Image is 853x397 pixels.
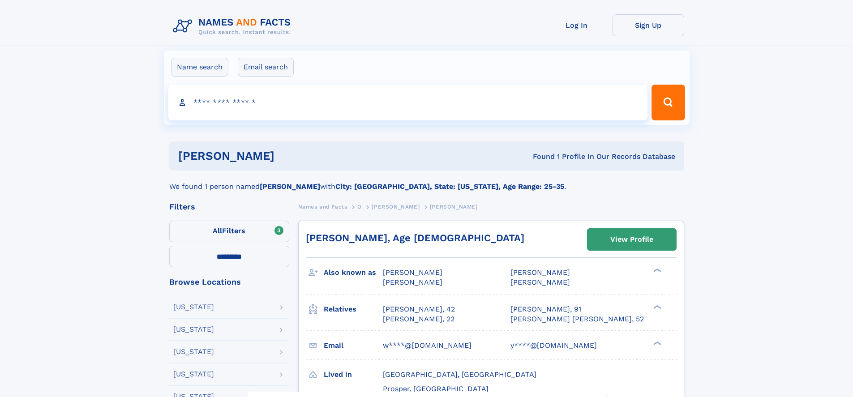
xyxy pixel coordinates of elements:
[652,85,685,120] button: Search Button
[510,268,570,277] span: [PERSON_NAME]
[238,58,294,77] label: Email search
[169,278,289,286] div: Browse Locations
[651,340,662,346] div: ❯
[357,201,362,212] a: O
[430,204,478,210] span: [PERSON_NAME]
[324,302,383,317] h3: Relatives
[510,314,644,324] a: [PERSON_NAME] [PERSON_NAME], 52
[383,278,442,286] span: [PERSON_NAME]
[383,384,489,393] span: Prosper, [GEOGRAPHIC_DATA]
[324,367,383,382] h3: Lived in
[173,326,214,333] div: [US_STATE]
[169,171,684,192] div: We found 1 person named with .
[173,371,214,378] div: [US_STATE]
[324,265,383,280] h3: Also known as
[173,303,214,311] div: [US_STATE]
[383,314,454,324] a: [PERSON_NAME], 22
[169,14,298,38] img: Logo Names and Facts
[372,201,420,212] a: [PERSON_NAME]
[510,304,581,314] a: [PERSON_NAME], 91
[306,232,524,243] a: [PERSON_NAME], Age [DEMOGRAPHIC_DATA]
[213,226,222,235] span: All
[613,14,684,36] a: Sign Up
[171,58,228,77] label: Name search
[173,348,214,355] div: [US_STATE]
[510,278,570,286] span: [PERSON_NAME]
[383,304,455,314] a: [PERSON_NAME], 42
[651,304,662,310] div: ❯
[651,268,662,273] div: ❯
[169,221,289,242] label: Filters
[178,150,404,162] h1: [PERSON_NAME]
[335,182,564,191] b: City: [GEOGRAPHIC_DATA], State: [US_STATE], Age Range: 25-35
[260,182,320,191] b: [PERSON_NAME]
[403,152,675,162] div: Found 1 Profile In Our Records Database
[168,85,648,120] input: search input
[324,338,383,353] h3: Email
[169,203,289,211] div: Filters
[610,229,653,250] div: View Profile
[383,268,442,277] span: [PERSON_NAME]
[372,204,420,210] span: [PERSON_NAME]
[357,204,362,210] span: O
[383,370,536,379] span: [GEOGRAPHIC_DATA], [GEOGRAPHIC_DATA]
[298,201,347,212] a: Names and Facts
[587,229,676,250] a: View Profile
[541,14,613,36] a: Log In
